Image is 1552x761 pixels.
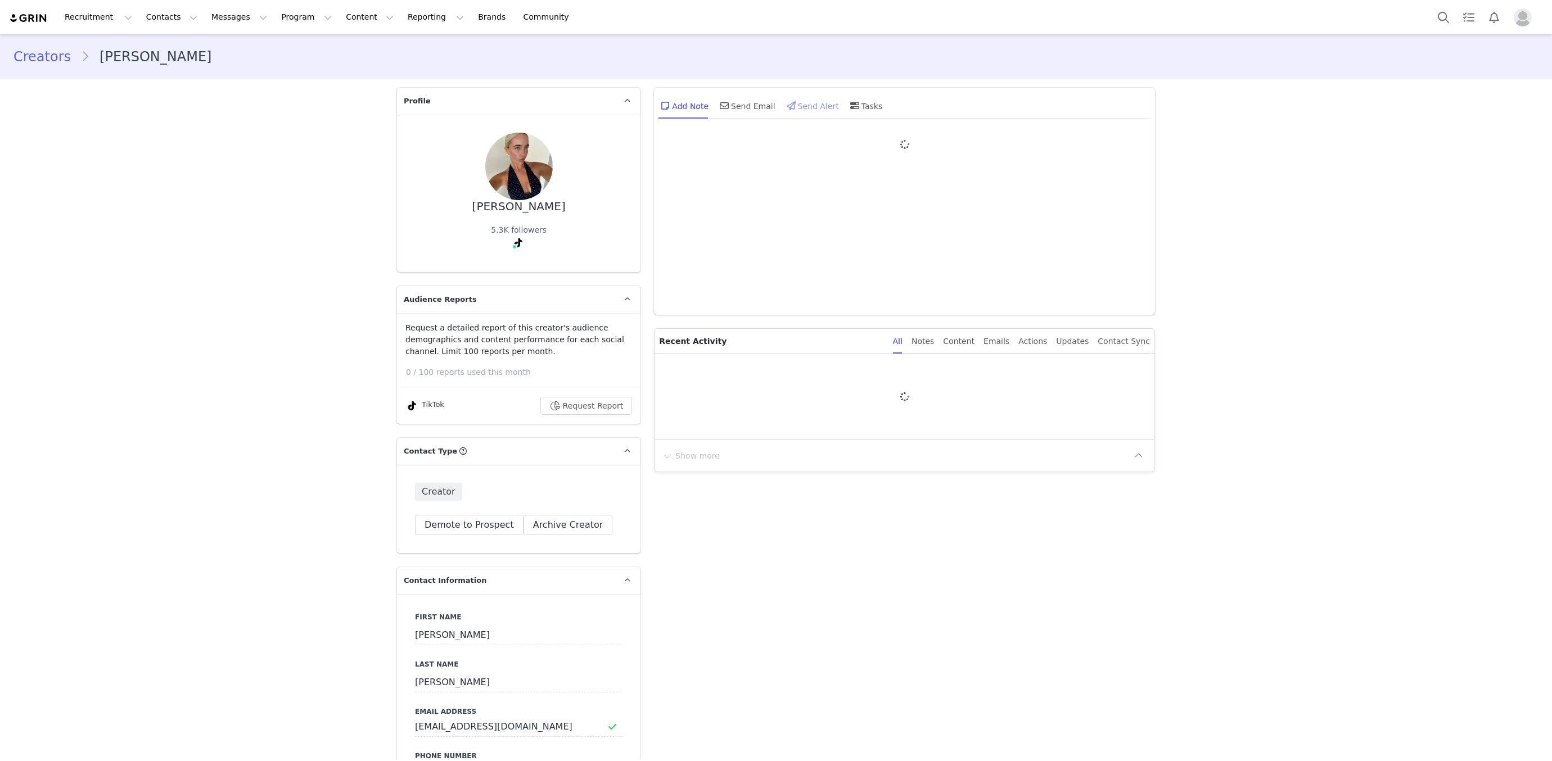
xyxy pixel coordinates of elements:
p: Recent Activity [659,329,883,354]
button: Profile [1507,8,1543,26]
img: placeholder-profile.jpg [1514,8,1532,26]
img: grin logo [9,13,48,24]
input: Email Address [415,717,622,737]
button: Notifications [1482,4,1506,30]
div: Tasks [848,92,883,119]
p: 0 / 100 reports used this month [406,366,640,378]
button: Search [1431,4,1456,30]
div: [PERSON_NAME] [472,200,566,213]
span: Contact Information [404,575,486,586]
div: All [893,329,903,354]
div: Emails [983,329,1009,354]
div: Actions [1018,329,1047,354]
button: Content [339,4,400,30]
label: Email Address [415,706,622,717]
a: Creators [13,47,81,67]
div: Content [943,329,974,354]
button: Messages [205,4,274,30]
a: Brands [471,4,516,30]
div: 5.3K followers [491,224,547,236]
button: Contacts [139,4,204,30]
a: Tasks [1456,4,1481,30]
label: First Name [415,612,622,622]
span: Creator [415,483,462,501]
span: Audience Reports [404,294,477,305]
img: 95ed114e-79c1-496e-950d-47163af79c88.jpg [485,133,553,200]
button: Archive Creator [524,515,613,535]
div: Contact Sync [1098,329,1150,354]
label: Last Name [415,659,622,669]
button: Demote to Prospect [415,515,524,535]
button: Program [274,4,339,30]
div: Send Email [718,92,775,119]
div: Send Alert [784,92,839,119]
button: Request Report [540,397,633,415]
button: Recruitment [58,4,139,30]
span: Contact Type [404,446,457,457]
span: Profile [404,96,431,107]
div: Notes [912,329,934,354]
div: Updates [1056,329,1089,354]
div: Add Note [658,92,709,119]
div: TikTok [405,399,444,413]
p: Request a detailed report of this creator's audience demographics and content performance for eac... [405,322,632,357]
button: Show more [661,447,720,465]
button: Reporting [401,4,471,30]
a: Community [517,4,581,30]
label: Phone Number [415,751,622,761]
